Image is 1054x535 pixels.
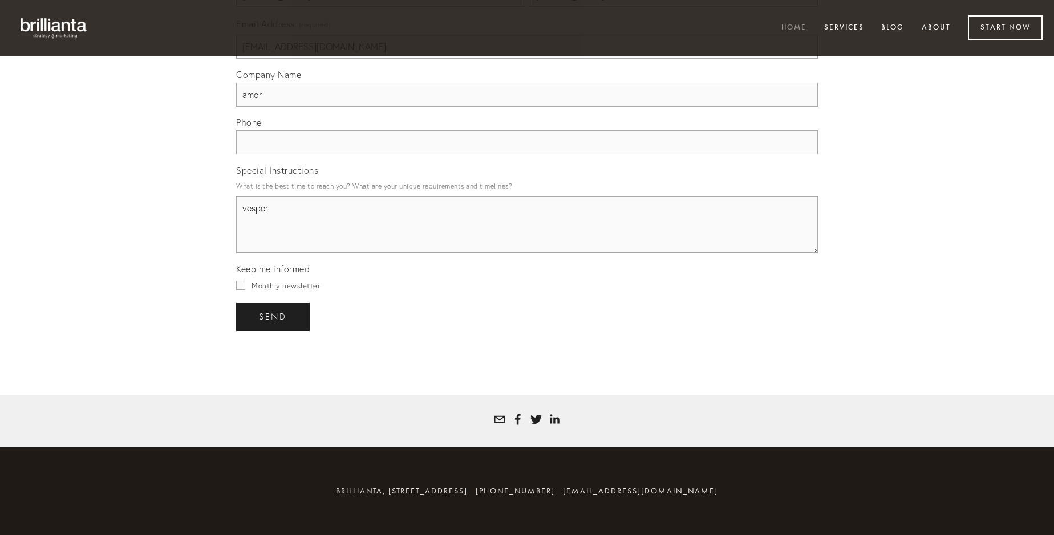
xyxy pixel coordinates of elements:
span: Phone [236,117,262,128]
textarea: vesper [236,196,818,253]
a: [EMAIL_ADDRESS][DOMAIN_NAME] [563,486,718,496]
a: Start Now [968,15,1043,40]
a: About [914,19,958,38]
p: What is the best time to reach you? What are your unique requirements and timelines? [236,178,818,194]
a: tatyana@brillianta.com [494,414,505,425]
span: send [259,312,287,322]
img: brillianta - research, strategy, marketing [11,11,97,44]
span: Keep me informed [236,263,310,275]
input: Monthly newsletter [236,281,245,290]
span: [PHONE_NUMBER] [476,486,555,496]
span: Company Name [236,69,301,80]
span: Special Instructions [236,165,318,176]
span: brillianta, [STREET_ADDRESS] [336,486,468,496]
button: sendsend [236,303,310,331]
a: Services [817,19,871,38]
span: Monthly newsletter [252,281,320,290]
a: Home [774,19,814,38]
a: Tatyana Bolotnikov White [512,414,524,425]
a: Tatyana White [549,414,560,425]
a: Tatyana White [530,414,542,425]
a: Blog [874,19,911,38]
